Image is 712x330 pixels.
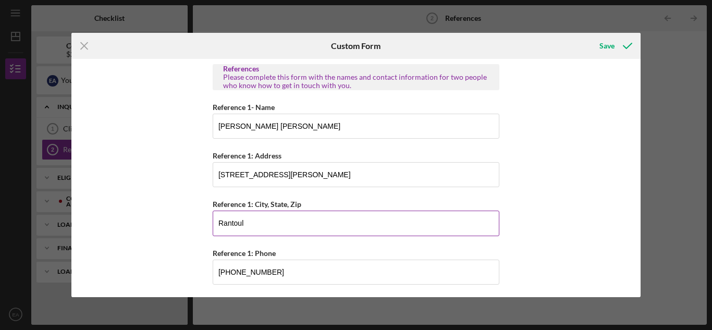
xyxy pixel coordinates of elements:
div: Please complete this form with the names and contact information for two people who know how to g... [223,73,489,90]
button: Save [589,35,641,56]
label: Reference 1: Address [213,151,281,160]
div: Save [599,35,615,56]
label: Reference 2: Name [213,297,274,306]
h6: Custom Form [331,41,380,51]
label: Reference 1: Phone [213,249,276,258]
label: Reference 1- Name [213,103,275,112]
div: References [223,65,489,73]
label: Reference 1: City, State, Zip [213,200,301,209]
